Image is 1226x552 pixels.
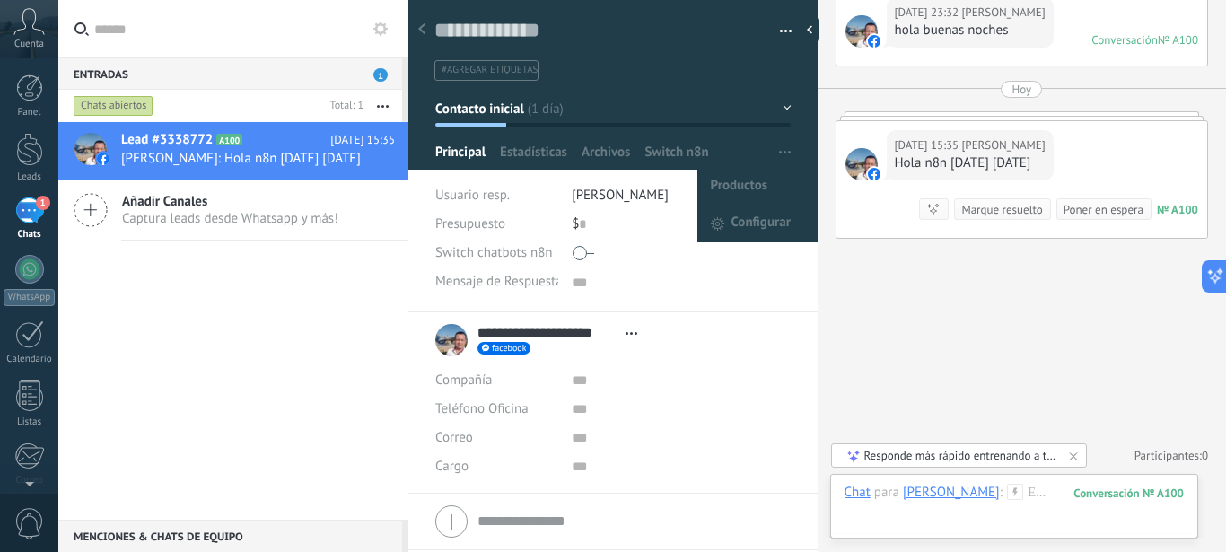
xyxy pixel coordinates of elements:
[330,131,395,149] span: [DATE] 15:35
[435,366,558,395] div: Compañía
[435,239,558,267] div: Switch chatbots n8n
[801,16,819,43] div: Ocultar
[36,196,50,210] span: 1
[121,150,361,167] span: [PERSON_NAME]: Hola n8n [DATE] [DATE]
[1134,448,1208,463] a: Participantes:0
[845,15,878,48] span: Fredy Jordan Cordonez
[1000,484,1003,502] span: :
[74,95,153,117] div: Chats abiertos
[961,4,1045,22] span: Fredy Jordan Cordonez
[435,210,558,239] div: Presupuesto
[442,64,538,76] span: #agregar etiquetas
[435,452,558,481] div: Cargo
[4,171,56,183] div: Leads
[731,206,791,242] span: Configurar
[903,484,1000,500] div: Fredy Jordan Cordonez
[4,354,56,365] div: Calendario
[435,246,553,259] span: Switch chatbots n8n
[58,122,408,180] a: Lead #3338772 A100 [DATE] 15:35 [PERSON_NAME]: Hola n8n [DATE] [DATE]
[323,97,363,115] div: Total: 1
[4,416,56,428] div: Listas
[58,57,402,90] div: Entradas
[895,4,962,22] div: [DATE] 23:32
[961,136,1045,154] span: Fredy Jordan Cordonez
[435,215,505,232] span: Presupuesto
[435,429,473,446] span: Correo
[1158,32,1198,48] div: № A100
[435,275,588,288] span: Mensaje de Respuesta n8n
[435,187,510,204] span: Usuario resp.
[644,144,708,170] span: Switch n8n
[500,144,567,170] span: Estadísticas
[492,344,526,353] span: facebook
[874,484,899,502] span: para
[97,153,109,165] img: facebook-sm.svg
[895,136,962,154] div: [DATE] 15:35
[216,134,242,145] span: A100
[122,193,338,210] span: Añadir Canales
[895,154,1046,172] div: Hola n8n [DATE] [DATE]
[1064,201,1143,218] div: Poner en espera
[58,520,402,552] div: Menciones & Chats de equipo
[122,210,338,227] span: Captura leads desde Whatsapp y más!
[1157,202,1198,217] div: № A100
[435,424,473,452] button: Correo
[435,181,558,210] div: Usuario resp.
[4,289,55,306] div: WhatsApp
[435,460,469,473] span: Cargo
[864,448,1056,463] div: Responde más rápido entrenando a tu asistente AI con tus fuentes de datos
[961,201,1042,218] div: Marque resuelto
[435,144,486,170] span: Principal
[711,170,768,206] span: Productos
[121,131,213,149] span: Lead #3338772
[895,22,1046,39] div: hola buenas noches
[582,144,630,170] span: Archivos
[1091,32,1158,48] div: Conversación
[435,267,558,296] div: Mensaje de Respuesta n8n
[845,148,878,180] span: Fredy Jordan Cordonez
[1202,448,1208,463] span: 0
[4,107,56,118] div: Panel
[572,210,791,239] div: $
[373,68,388,82] span: 1
[1011,81,1031,98] div: Hoy
[572,187,669,204] span: [PERSON_NAME]
[435,400,529,417] span: Teléfono Oficina
[1073,486,1184,501] div: 100
[868,168,880,180] img: facebook-sm.svg
[435,395,529,424] button: Teléfono Oficina
[4,229,56,241] div: Chats
[14,39,44,50] span: Cuenta
[868,35,880,48] img: facebook-sm.svg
